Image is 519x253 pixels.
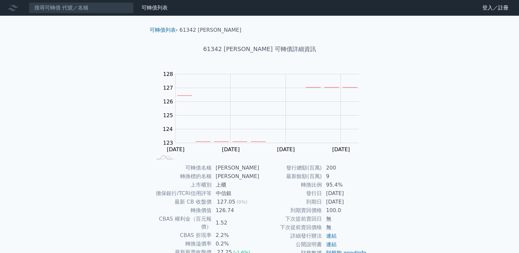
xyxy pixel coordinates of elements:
[152,172,212,181] td: 轉換標的名稱
[144,45,375,54] h1: 61342 [PERSON_NAME] 可轉債詳細資訊
[163,140,173,146] tspan: 123
[260,206,322,215] td: 到期賣回價格
[322,172,367,181] td: 9
[163,85,173,91] tspan: 127
[152,240,212,248] td: 轉換溢價率
[152,181,212,189] td: 上市櫃別
[212,189,260,198] td: 中信銀
[179,26,241,34] li: 61342 [PERSON_NAME]
[260,198,322,206] td: 到期日
[260,215,322,223] td: 下次提前賣回日
[163,112,173,118] tspan: 125
[212,181,260,189] td: 上櫃
[260,240,322,249] td: 公開說明書
[260,223,322,232] td: 下次提前賣回價格
[212,206,260,215] td: 126.74
[260,181,322,189] td: 轉換比例
[152,231,212,240] td: CBAS 折現率
[322,223,367,232] td: 無
[477,3,514,13] a: 登入／註冊
[29,2,134,13] input: 搜尋可轉債 代號／名稱
[212,172,260,181] td: [PERSON_NAME]
[212,240,260,248] td: 0.2%
[277,146,295,153] tspan: [DATE]
[322,215,367,223] td: 無
[150,26,178,34] li: ›
[237,199,248,205] span: (0%)
[326,233,337,239] a: 連結
[212,164,260,172] td: [PERSON_NAME]
[260,189,322,198] td: 發行日
[260,172,322,181] td: 最新餘額(百萬)
[152,215,212,231] td: CBAS 權利金（百元報價）
[152,206,212,215] td: 轉換價值
[322,189,367,198] td: [DATE]
[141,5,168,11] a: 可轉債列表
[152,189,212,198] td: 擔保銀行/TCRI信用評等
[216,198,237,206] div: 127.05
[212,231,260,240] td: 2.2%
[163,126,173,132] tspan: 124
[332,146,350,153] tspan: [DATE]
[163,71,173,77] tspan: 128
[212,215,260,231] td: 1.52
[167,146,185,153] tspan: [DATE]
[222,146,240,153] tspan: [DATE]
[159,71,369,153] g: Chart
[260,164,322,172] td: 發行總額(百萬)
[163,99,173,105] tspan: 126
[260,232,322,240] td: 詳細發行辦法
[322,198,367,206] td: [DATE]
[152,198,212,206] td: 最新 CB 收盤價
[326,241,337,247] a: 連結
[150,27,176,33] a: 可轉債列表
[152,164,212,172] td: 可轉債名稱
[322,206,367,215] td: 100.0
[322,181,367,189] td: 95.4%
[322,164,367,172] td: 200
